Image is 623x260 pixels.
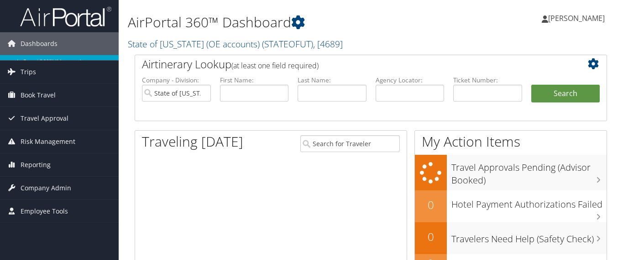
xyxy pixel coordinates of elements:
h2: 0 [415,229,447,245]
span: ( STATEOFUT ) [262,38,313,50]
label: First Name: [220,76,289,85]
input: Search for Traveler [300,135,400,152]
a: [PERSON_NAME] [542,5,614,32]
h1: My Action Items [415,132,607,151]
span: Risk Management [21,130,75,153]
h3: Travel Approvals Pending (Advisor Booked) [451,157,607,187]
h2: Airtinerary Lookup [142,56,560,72]
span: Employee Tools [21,200,68,223]
h2: 0 [415,197,447,213]
span: Book Travel [21,84,56,107]
span: [PERSON_NAME] [548,13,605,23]
h1: Traveling [DATE] [142,132,243,151]
a: Travel Approvals Pending (Advisor Booked) [415,155,607,190]
span: Travel Approval [21,107,68,130]
label: Company - Division: [142,76,211,85]
span: Company Admin [21,177,71,199]
span: (at least one field required) [231,61,319,71]
h3: Hotel Payment Authorizations Failed [451,194,607,211]
span: Reporting [21,153,51,176]
label: Ticket Number: [453,76,522,85]
h3: Travelers Need Help (Safety Check) [451,228,607,245]
button: Search [531,85,600,103]
label: Last Name: [298,76,366,85]
a: 0Travelers Need Help (Safety Check) [415,222,607,254]
span: Trips [21,61,36,83]
label: Agency Locator: [376,76,445,85]
a: 0Hotel Payment Authorizations Failed [415,190,607,222]
img: airportal-logo.png [20,6,111,27]
h1: AirPortal 360™ Dashboard [128,13,452,32]
span: , [ 4689 ] [313,38,343,50]
span: Dashboards [21,32,58,55]
a: State of [US_STATE] (OE accounts) [128,38,343,50]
